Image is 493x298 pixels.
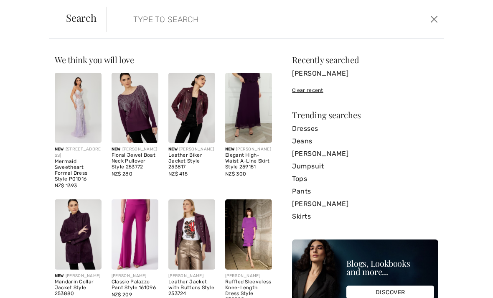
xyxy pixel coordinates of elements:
a: [PERSON_NAME] [292,198,438,210]
span: New [225,147,234,152]
a: [PERSON_NAME] [292,67,438,80]
div: [PERSON_NAME] [55,273,102,279]
img: Mermaid Sweetheart Formal Dress Style P01016. Lavender [55,73,102,143]
div: Clear recent [292,87,438,94]
div: [PERSON_NAME] [225,146,272,153]
div: [PERSON_NAME] [112,146,158,153]
input: TYPE TO SEARCH [127,7,353,32]
div: [PERSON_NAME] [225,273,272,279]
img: Leather Jacket with Buttons Style 253724. Plum [168,199,215,270]
div: Leather Biker Jacket Style 253817 [168,153,215,170]
a: [PERSON_NAME] [292,148,438,160]
div: [PERSON_NAME] [112,273,158,279]
a: Tops [292,173,438,185]
span: New [112,147,121,152]
div: Blogs, Lookbooks and more... [346,259,434,276]
div: Mandarin Collar Jacket Style 253880 [55,279,102,296]
button: Close [428,13,440,26]
div: Mermaid Sweetheart Formal Dress Style P01016 [55,159,102,182]
a: Jeans [292,135,438,148]
div: [PERSON_NAME] [168,146,215,153]
span: Chat [20,6,37,13]
div: Leather Jacket with Buttons Style 253724 [168,279,215,296]
span: New [55,147,64,152]
img: Classic Palazzo Pant Style 161096. Purple orchid [112,199,158,270]
span: Search [66,13,97,23]
span: New [168,147,178,152]
span: NZ$ 209 [112,292,132,298]
span: NZ$ 280 [112,171,132,177]
span: NZ$ 415 [168,171,188,177]
span: NZ$ 1393 [55,183,77,188]
a: Skirts [292,210,438,223]
a: Jumpsuit [292,160,438,173]
img: Ruffled Sleeveless Knee-Length Dress Style 259029. Grape [225,199,272,270]
a: Dresses [292,122,438,135]
img: Floral Jewel Boat Neck Pullover Style 253772. Plum [112,73,158,143]
div: Floral Jewel Boat Neck Pullover Style 253772 [112,153,158,170]
span: New [55,273,64,278]
div: [STREET_ADDRESS] [55,146,102,159]
div: Recently searched [292,56,438,64]
img: Elegant High-Waist A-Line Skirt Style 259151. Berry [225,73,272,143]
img: Mandarin Collar Jacket Style 253880. Plum [55,199,102,270]
img: Leather Biker Jacket Style 253817. Plum [168,73,215,143]
span: NZ$ 300 [225,171,246,177]
div: Elegant High-Waist A-Line Skirt Style 259151 [225,153,272,170]
div: Classic Palazzo Pant Style 161096 [112,279,158,291]
a: Pants [292,185,438,198]
div: [PERSON_NAME] [168,273,215,279]
div: Trending searches [292,111,438,119]
span: We think you will love [55,54,134,65]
